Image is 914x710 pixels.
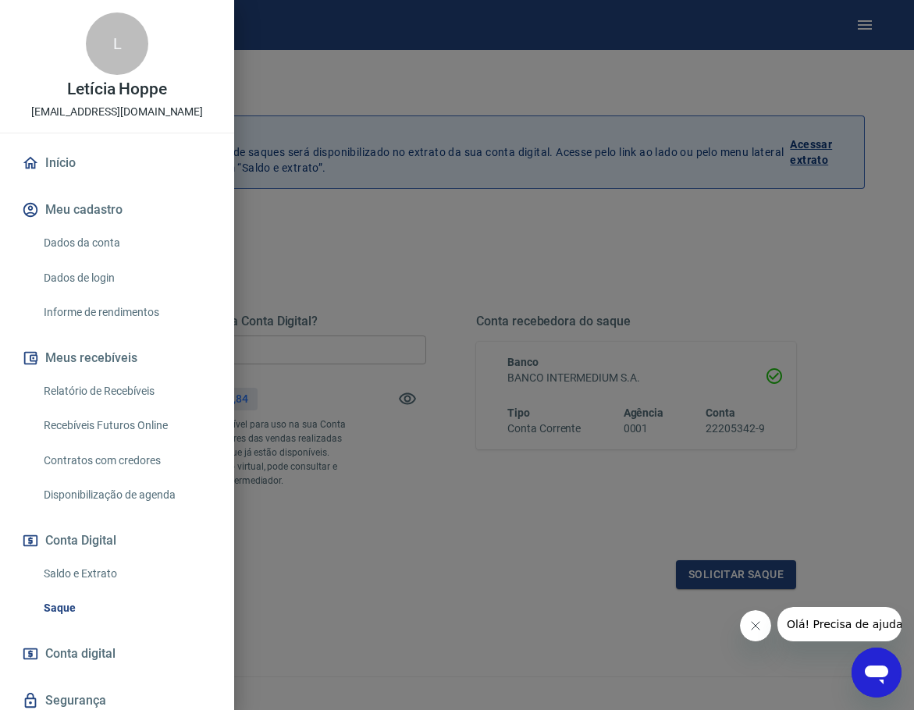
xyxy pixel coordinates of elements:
a: Dados da conta [37,227,215,259]
a: Saldo e Extrato [37,558,215,590]
p: Letícia Hoppe [67,81,167,98]
iframe: Botão para abrir a janela de mensagens [852,648,902,698]
p: [EMAIL_ADDRESS][DOMAIN_NAME] [31,104,204,120]
iframe: Mensagem da empresa [777,607,902,641]
a: Início [19,146,215,180]
a: Contratos com credores [37,445,215,477]
a: Informe de rendimentos [37,296,215,328]
span: Olá! Precisa de ajuda? [9,11,131,23]
a: Conta digital [19,637,215,671]
a: Disponibilização de agenda [37,479,215,511]
button: Meus recebíveis [19,341,215,375]
a: Recebíveis Futuros Online [37,410,215,442]
a: Relatório de Recebíveis [37,375,215,407]
button: Meu cadastro [19,193,215,227]
a: Dados de login [37,262,215,294]
button: Conta Digital [19,524,215,558]
span: Conta digital [45,643,116,665]
iframe: Fechar mensagem [740,610,771,641]
div: L [86,12,148,75]
a: Saque [37,592,215,624]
